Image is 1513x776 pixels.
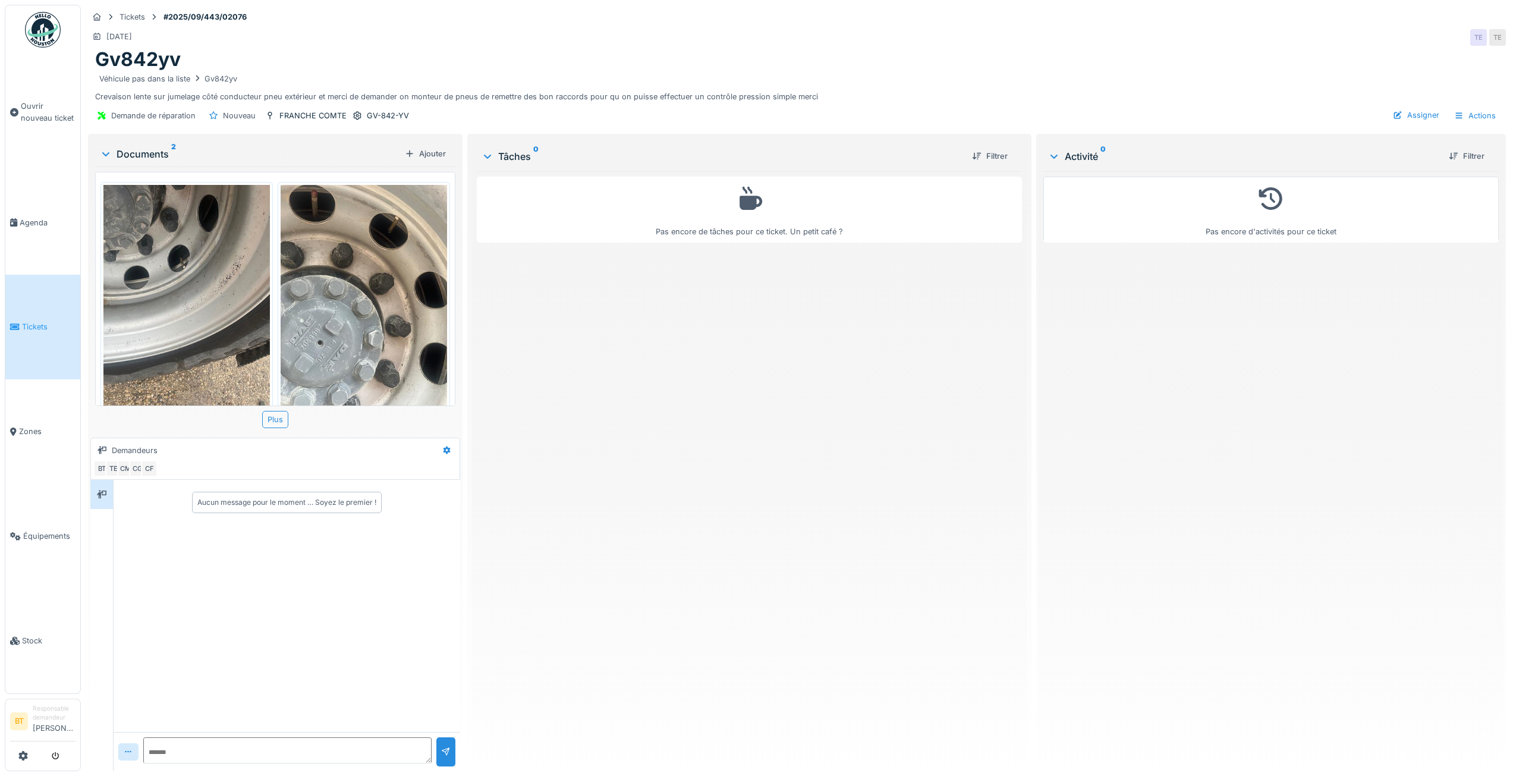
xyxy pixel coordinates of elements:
[482,149,962,164] div: Tâches
[171,147,176,161] sup: 2
[281,185,447,407] img: l22e9m8c0oo9x1wi6z7xf4mf5rc2
[1051,182,1491,237] div: Pas encore d'activités pour ce ticket
[25,12,61,48] img: Badge_color-CXgf-gQk.svg
[5,275,80,379] a: Tickets
[119,11,145,23] div: Tickets
[5,589,80,693] a: Stock
[106,31,132,42] div: [DATE]
[103,185,270,407] img: q0g8w3zzak4r7ncfr8oduawbz1cx
[141,460,158,477] div: CF
[19,426,76,437] span: Zones
[105,460,122,477] div: TE
[223,110,256,121] div: Nouveau
[100,147,400,161] div: Documents
[33,704,76,739] li: [PERSON_NAME]
[262,411,288,428] div: Plus
[5,54,80,170] a: Ouvrir nouveau ticket
[99,73,237,84] div: Véhicule pas dans la liste Gv842yv
[22,635,76,646] span: Stock
[23,530,76,542] span: Équipements
[279,110,347,121] div: FRANCHE COMTE
[367,110,409,121] div: GV-842-YV
[95,48,181,71] h1: Gv842yv
[1048,149,1439,164] div: Activité
[129,460,146,477] div: CG
[95,71,1499,102] div: Crevaison lente sur jumelage côté conducteur pneu extérieur et merci de demander on monteur de pn...
[20,217,76,228] span: Agenda
[533,149,539,164] sup: 0
[10,704,76,742] a: BT Responsable demandeur[PERSON_NAME]
[111,110,196,121] div: Demande de réparation
[22,321,76,332] span: Tickets
[117,460,134,477] div: CM
[400,146,451,162] div: Ajouter
[1489,29,1506,46] div: TE
[967,148,1012,164] div: Filtrer
[5,379,80,484] a: Zones
[1100,149,1106,164] sup: 0
[10,712,28,730] li: BT
[1449,107,1501,124] div: Actions
[1470,29,1487,46] div: TE
[5,484,80,589] a: Équipements
[485,182,1014,237] div: Pas encore de tâches pour ce ticket. Un petit café ?
[1388,107,1444,123] div: Assigner
[1444,148,1489,164] div: Filtrer
[93,460,110,477] div: BT
[21,100,76,123] span: Ouvrir nouveau ticket
[112,445,158,456] div: Demandeurs
[33,704,76,722] div: Responsable demandeur
[5,170,80,275] a: Agenda
[159,11,251,23] strong: #2025/09/443/02076
[197,497,376,508] div: Aucun message pour le moment … Soyez le premier !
